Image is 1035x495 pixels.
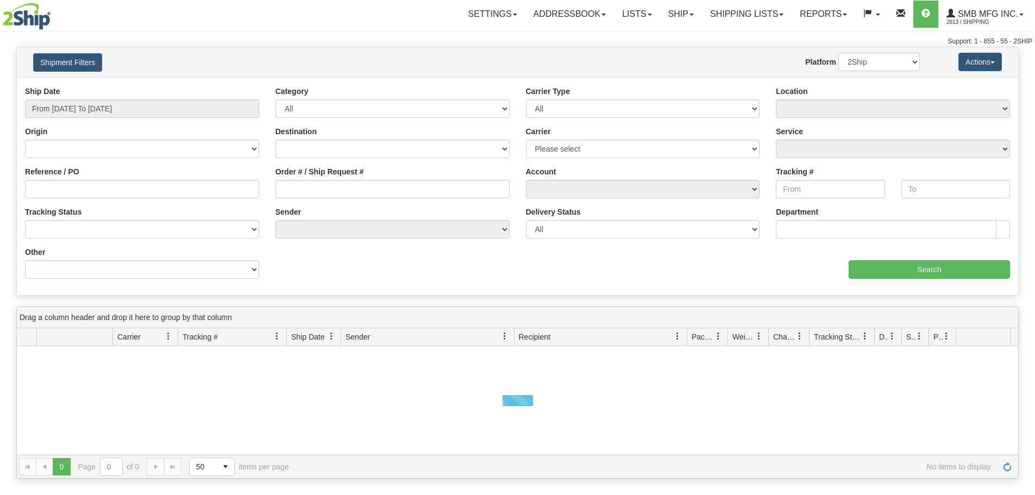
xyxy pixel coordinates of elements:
span: Tracking # [183,331,218,342]
span: Page sizes drop down [189,458,235,476]
span: Ship Date [291,331,324,342]
a: Shipping lists [702,1,792,28]
iframe: chat widget [1010,192,1034,303]
label: Tracking Status [25,206,81,217]
span: Pickup Status [933,331,943,342]
label: Ship Date [25,86,60,97]
a: Carrier filter column settings [159,327,178,346]
a: Addressbook [525,1,614,28]
label: Destination [275,126,317,137]
a: Delivery Status filter column settings [883,327,901,346]
span: Tracking Status [814,331,861,342]
a: Charge filter column settings [791,327,809,346]
a: Recipient filter column settings [668,327,687,346]
label: Sender [275,206,301,217]
a: Packages filter column settings [709,327,727,346]
span: items per page [189,458,289,476]
label: Reference / PO [25,166,79,177]
span: 2613 / Shipping [946,17,1028,28]
label: Platform [805,57,836,67]
span: Carrier [117,331,141,342]
a: Tracking # filter column settings [268,327,286,346]
label: Tracking # [776,166,813,177]
a: Ship [660,1,702,28]
label: Carrier Type [526,86,570,97]
a: Weight filter column settings [750,327,768,346]
label: Order # / Ship Request # [275,166,364,177]
div: grid grouping header [17,307,1018,328]
span: 50 [196,461,210,472]
input: Search [849,260,1010,279]
a: Sender filter column settings [495,327,514,346]
a: Settings [460,1,525,28]
label: Category [275,86,309,97]
span: Delivery Status [879,331,888,342]
label: Department [776,206,818,217]
span: Page 0 [53,458,70,475]
span: Charge [773,331,796,342]
button: Shipment Filters [33,53,102,72]
label: Origin [25,126,47,137]
input: From [776,180,885,198]
a: SMB MFG INC. 2613 / Shipping [938,1,1032,28]
button: Actions [958,53,1002,71]
span: select [217,458,234,475]
span: Weight [732,331,755,342]
a: Refresh [999,458,1016,475]
label: Delivery Status [526,206,581,217]
img: logo2613.jpg [3,3,51,30]
label: Service [776,126,803,137]
a: Ship Date filter column settings [322,327,341,346]
a: Lists [614,1,660,28]
input: To [901,180,1010,198]
a: Reports [792,1,855,28]
label: Location [776,86,807,97]
span: Packages [692,331,714,342]
span: Sender [346,331,370,342]
label: Other [25,247,45,258]
label: Account [526,166,556,177]
a: Tracking Status filter column settings [856,327,874,346]
span: Page of 0 [78,458,140,476]
div: Support: 1 - 855 - 55 - 2SHIP [3,37,1032,46]
span: Recipient [519,331,550,342]
span: Shipment Issues [906,331,915,342]
span: SMB MFG INC. [955,9,1018,18]
span: No items to display [304,462,991,471]
a: Pickup Status filter column settings [937,327,956,346]
label: Carrier [526,126,551,137]
a: Shipment Issues filter column settings [910,327,929,346]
